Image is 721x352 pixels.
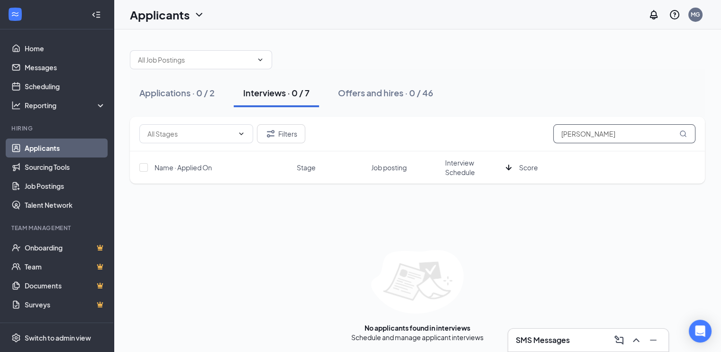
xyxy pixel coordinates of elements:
svg: MagnifyingGlass [679,130,687,138]
a: Home [25,39,106,58]
a: TeamCrown [25,257,106,276]
div: MG [691,10,700,19]
svg: ChevronDown [193,9,205,20]
div: No applicants found in interviews [365,323,470,333]
span: Job posting [371,163,407,172]
a: Sourcing Tools [25,157,106,176]
svg: ChevronUp [630,334,642,346]
span: Score [519,163,538,172]
svg: ChevronDown [237,130,245,138]
a: Messages [25,58,106,77]
svg: Collapse [91,10,101,19]
button: Filter Filters [257,124,305,143]
a: Scheduling [25,77,106,96]
input: All Stages [147,129,234,139]
a: DocumentsCrown [25,276,106,295]
span: Interview Schedule [445,158,502,177]
div: Applications · 0 / 2 [139,87,215,99]
svg: WorkstreamLogo [10,9,20,19]
div: Schedule and manage applicant interviews [351,333,484,342]
span: Stage [297,163,316,172]
svg: Filter [265,128,276,139]
div: Hiring [11,124,104,132]
svg: Settings [11,333,21,343]
a: Job Postings [25,176,106,195]
h3: SMS Messages [516,335,570,345]
a: Talent Network [25,195,106,214]
button: ComposeMessage [611,333,627,348]
svg: Analysis [11,101,21,110]
a: SurveysCrown [25,295,106,314]
svg: ComposeMessage [613,334,625,346]
svg: ArrowDown [503,162,514,173]
input: Search in interviews [553,124,695,143]
button: ChevronUp [629,333,644,348]
h1: Applicants [130,7,190,23]
svg: ChevronDown [256,56,264,64]
svg: QuestionInfo [669,9,680,20]
img: empty-state [371,250,464,314]
div: Team Management [11,224,104,232]
button: Minimize [646,333,661,348]
svg: Notifications [648,9,659,20]
a: Applicants [25,139,106,157]
a: OnboardingCrown [25,238,106,257]
svg: Minimize [648,334,659,346]
input: All Job Postings [138,55,253,65]
div: Offers and hires · 0 / 46 [338,87,433,99]
div: Switch to admin view [25,333,91,343]
div: Reporting [25,101,106,110]
div: Open Intercom Messenger [689,320,712,343]
div: Interviews · 0 / 7 [243,87,310,99]
span: Name · Applied On [155,163,212,172]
